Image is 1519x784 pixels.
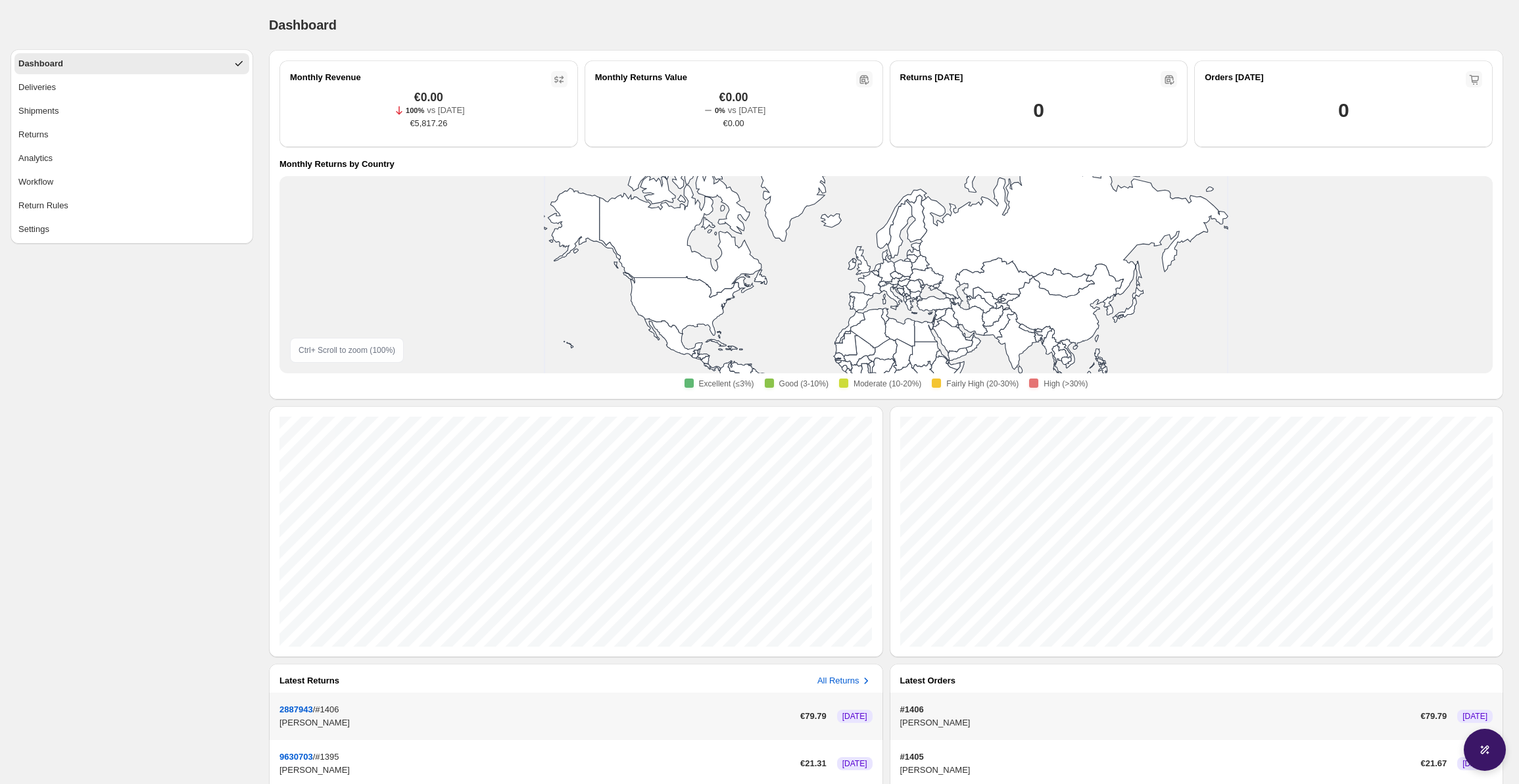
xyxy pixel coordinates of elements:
button: Deliveries [14,77,249,98]
span: €0.00 [719,91,748,104]
span: Dashboard [18,57,63,70]
span: €79.79 [800,710,827,723]
button: All Returns [817,674,873,687]
button: Settings [14,219,249,240]
span: [DATE] [842,711,867,722]
span: €5,817.26 [410,117,447,130]
div: / [279,703,795,729]
span: [DATE] [1462,758,1487,769]
span: High (>30%) [1044,379,1088,389]
p: [PERSON_NAME] [279,764,795,777]
p: #1406 [900,703,1416,716]
p: [PERSON_NAME] [900,764,1416,777]
span: Shipments [18,104,59,118]
p: #1405 [900,750,1416,764]
h2: Monthly Returns Value [595,71,687,84]
button: Shipments [14,101,249,122]
button: Analytics [14,148,249,169]
span: €0.00 [414,91,443,104]
h3: All Returns [817,674,859,687]
span: €21.67 [1420,757,1447,770]
span: €79.79 [1420,710,1447,723]
button: 2887943 [279,704,313,714]
h3: Latest Returns [279,674,339,687]
span: Settings [18,223,49,236]
h2: Orders [DATE] [1205,71,1263,84]
span: 0% [715,106,725,114]
p: vs [DATE] [728,104,766,117]
button: Workflow [14,172,249,193]
span: Workflow [18,175,53,189]
button: Dashboard [14,53,249,74]
span: Analytics [18,152,53,165]
span: Good (3-10%) [779,379,829,389]
h2: Returns [DATE] [900,71,963,84]
h3: Latest Orders [900,674,956,687]
div: Ctrl + Scroll to zoom ( 100 %) [290,338,404,363]
span: Moderate (10-20%) [854,379,921,389]
span: €21.31 [800,757,827,770]
span: €0.00 [723,117,744,130]
h1: 0 [1338,97,1349,124]
p: [PERSON_NAME] [900,716,1416,729]
div: / [279,750,795,777]
span: Deliveries [18,81,56,94]
span: [DATE] [1462,711,1487,722]
span: Excellent (≤3%) [699,379,754,389]
span: Fairly High (20-30%) [946,379,1019,389]
span: Return Rules [18,199,68,212]
h4: Monthly Returns by Country [279,158,395,171]
button: Returns [14,124,249,145]
button: Return Rules [14,195,249,216]
p: [PERSON_NAME] [279,716,795,729]
span: Returns [18,128,49,141]
span: #1395 [315,752,339,762]
p: vs [DATE] [427,104,465,117]
span: [DATE] [842,758,867,769]
span: Dashboard [269,18,337,32]
span: #1406 [315,704,339,714]
span: 100% [406,106,424,114]
h1: 0 [1033,97,1044,124]
h2: Monthly Revenue [290,71,361,84]
button: 9630703 [279,752,313,762]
